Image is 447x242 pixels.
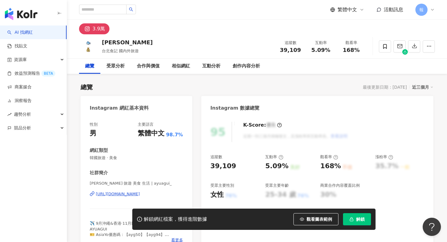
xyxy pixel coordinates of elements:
[243,122,282,128] div: K-Score :
[309,40,332,46] div: 互動率
[293,213,338,225] button: 觀看圖表範例
[137,63,160,70] div: 合作與價值
[129,7,133,12] span: search
[90,105,149,111] div: Instagram 網紅基本資料
[311,47,330,53] span: 5.09%
[7,29,33,36] a: searchAI 找網紅
[202,63,220,70] div: 互動分析
[356,217,365,222] span: 解鎖
[7,112,12,117] span: rise
[320,162,341,171] div: 168%
[307,217,332,222] span: 觀看圖表範例
[210,154,222,160] div: 追蹤數
[338,6,357,13] span: 繁體中文
[233,63,260,70] div: 創作內容分析
[81,83,93,91] div: 總覽
[102,49,139,53] span: 台北食記 國內外旅遊
[106,63,125,70] div: 受眾分析
[138,129,165,138] div: 繁體中文
[96,191,140,197] div: [URL][DOMAIN_NAME]
[79,37,97,56] img: KOL Avatar
[320,183,360,188] div: 商業合作內容覆蓋比例
[166,131,183,138] span: 98.7%
[343,47,360,53] span: 168%
[7,98,32,104] a: 洞察報告
[7,70,55,77] a: 效益預測報告BETA
[90,191,183,197] a: [URL][DOMAIN_NAME]
[90,147,108,154] div: 網紅類型
[210,190,224,199] div: 女性
[265,154,283,160] div: 互動率
[90,170,108,176] div: 社群簡介
[5,8,37,20] img: logo
[90,181,183,186] span: [PERSON_NAME]·旅遊 美食 生活 | ayuagui_
[14,121,31,135] span: 競品分析
[343,213,371,225] button: 解鎖
[90,122,98,127] div: 性別
[419,6,424,13] span: 報
[85,63,94,70] div: 總覽
[320,154,338,160] div: 觀看率
[7,84,32,90] a: 商案媒合
[172,63,190,70] div: 相似網紅
[210,183,234,188] div: 受眾主要性別
[144,216,207,223] div: 解鎖網紅檔案，獲得進階數據
[90,129,96,138] div: 男
[384,7,403,12] span: 活動訊息
[375,154,393,160] div: 漲粉率
[14,107,31,121] span: 趨勢分析
[14,53,27,66] span: 資源庫
[265,183,289,188] div: 受眾主要年齡
[79,23,109,34] button: 3.9萬
[279,40,302,46] div: 追蹤數
[412,83,433,91] div: 近三個月
[280,47,301,53] span: 39,109
[210,105,260,111] div: Instagram 數據總覽
[90,155,183,161] span: 韓國旅遊 · 美食
[210,162,236,171] div: 39,109
[7,43,27,49] a: 找貼文
[138,122,154,127] div: 主要語言
[92,25,105,33] div: 3.9萬
[102,39,153,46] div: [PERSON_NAME]
[265,162,288,171] div: 5.09%
[340,40,363,46] div: 觀看率
[363,85,407,90] div: 最後更新日期：[DATE]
